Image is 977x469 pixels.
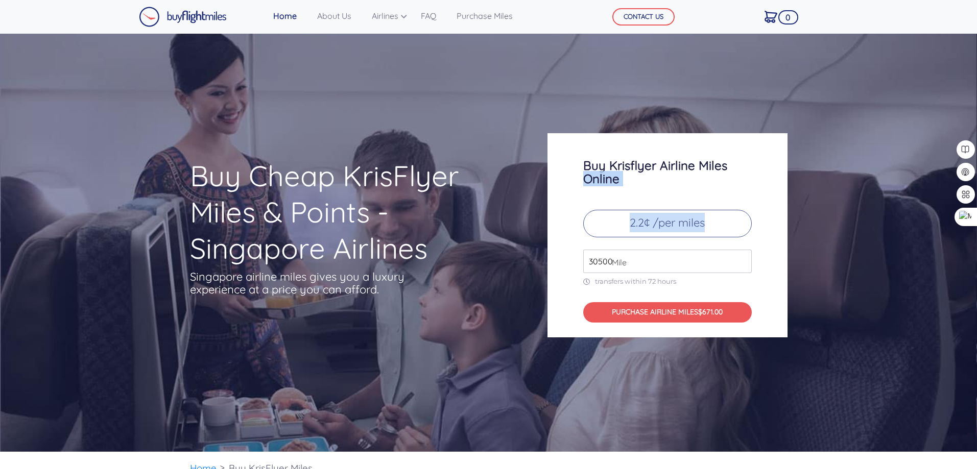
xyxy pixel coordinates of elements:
[612,8,675,26] button: CONTACT US
[583,210,752,237] p: 2.2¢ /per miles
[583,159,752,185] h3: Buy Krisflyer Airline Miles Online
[190,270,420,296] p: Singapore airline miles gives you a luxury experience at a price you can afford.
[190,158,508,266] h1: Buy Cheap KrisFlyer Miles & Points - Singapore Airlines
[139,7,227,27] img: Buy Flight Miles Logo
[139,4,227,30] a: Buy Flight Miles Logo
[765,11,777,23] img: Cart
[698,307,723,316] span: $671.00
[368,6,404,26] a: Airlines
[760,6,781,27] a: 0
[452,6,517,26] a: Purchase Miles
[417,6,440,26] a: FAQ
[583,302,752,323] button: PURCHASE AIRLINE MILES$671.00
[583,277,752,286] p: transfers within 72 hours
[778,10,798,24] span: 0
[313,6,355,26] a: About Us
[607,256,627,268] span: Mile
[269,6,301,26] a: Home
